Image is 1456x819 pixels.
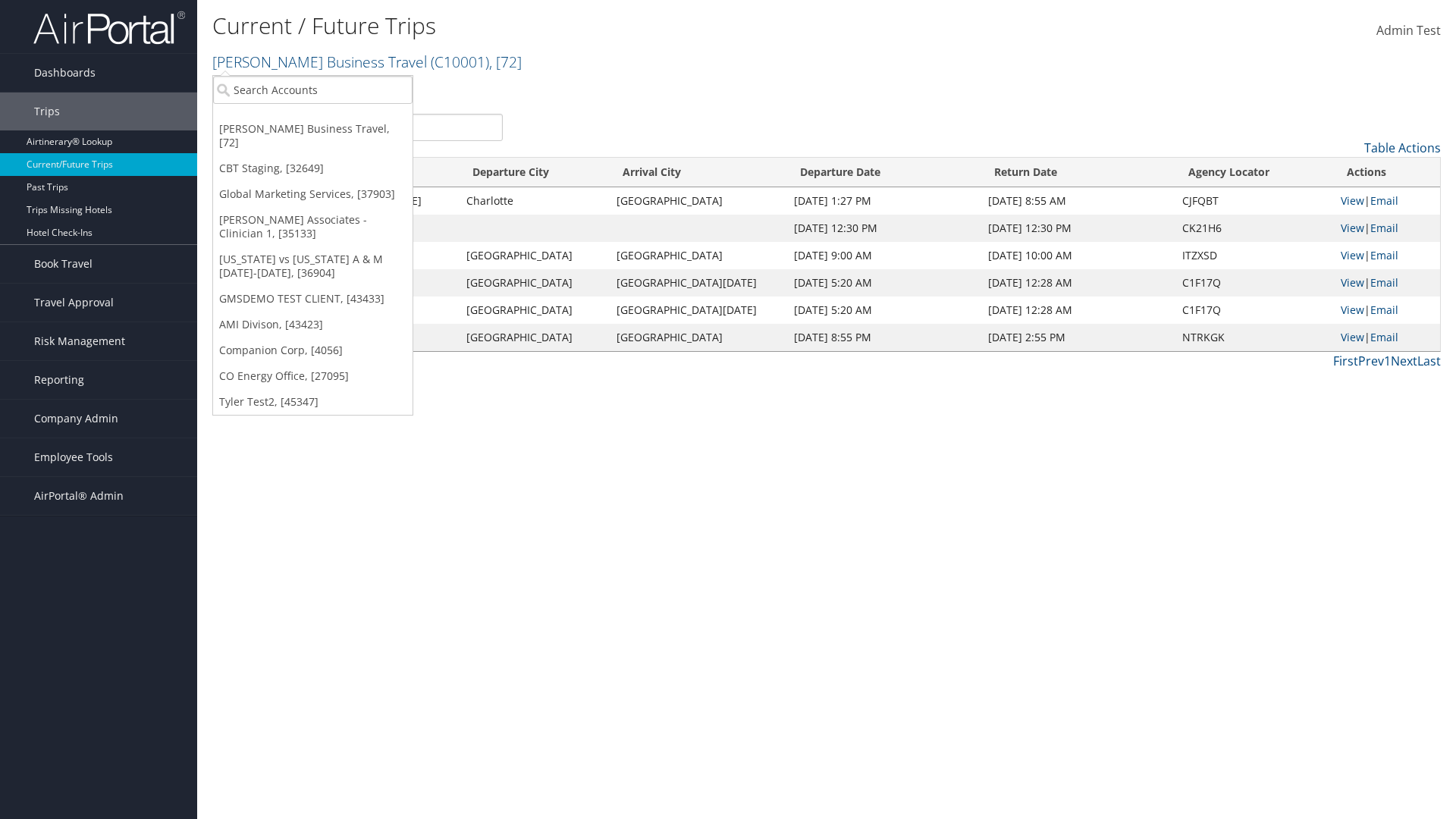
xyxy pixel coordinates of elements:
[431,52,489,72] span: ( C10001 )
[1175,158,1333,187] th: Agency Locator: activate to sort column ascending
[1333,324,1440,351] td: |
[1341,193,1364,208] a: View
[212,10,1031,42] h1: Current / Future Trips
[1341,248,1364,262] a: View
[786,324,981,351] td: [DATE] 8:55 PM
[34,361,84,399] span: Reporting
[981,242,1175,269] td: [DATE] 10:00 AM
[1333,242,1440,269] td: |
[1370,275,1398,290] a: Email
[1370,221,1398,235] a: Email
[459,158,609,187] th: Departure City: activate to sort column ascending
[1175,215,1333,242] td: CK21H6
[1376,22,1441,39] span: Admin Test
[34,245,93,283] span: Book Travel
[213,389,413,415] a: Tyler Test2, [45347]
[1333,158,1440,187] th: Actions
[1370,303,1398,317] a: Email
[459,324,609,351] td: [GEOGRAPHIC_DATA]
[1391,353,1417,369] a: Next
[1333,353,1358,369] a: First
[786,269,981,297] td: [DATE] 5:20 AM
[213,76,413,104] input: Search Accounts
[213,246,413,286] a: [US_STATE] vs [US_STATE] A & M [DATE]-[DATE], [36904]
[213,312,413,337] a: AMI Divison, [43423]
[1370,330,1398,344] a: Email
[459,242,609,269] td: [GEOGRAPHIC_DATA]
[212,52,522,72] a: [PERSON_NAME] Business Travel
[213,363,413,389] a: CO Energy Office, [27095]
[213,116,413,155] a: [PERSON_NAME] Business Travel, [72]
[1333,269,1440,297] td: |
[34,284,114,322] span: Travel Approval
[609,187,786,215] td: [GEOGRAPHIC_DATA]
[1370,248,1398,262] a: Email
[489,52,522,72] span: , [ 72 ]
[981,158,1175,187] th: Return Date: activate to sort column ascending
[786,215,981,242] td: [DATE] 12:30 PM
[981,297,1175,324] td: [DATE] 12:28 AM
[34,477,124,515] span: AirPortal® Admin
[609,324,786,351] td: [GEOGRAPHIC_DATA]
[33,10,185,45] img: airportal-logo.png
[1370,193,1398,208] a: Email
[1175,297,1333,324] td: C1F17Q
[981,215,1175,242] td: [DATE] 12:30 PM
[786,242,981,269] td: [DATE] 9:00 AM
[609,297,786,324] td: [GEOGRAPHIC_DATA][DATE]
[1341,303,1364,317] a: View
[213,155,413,181] a: CBT Staging, [32649]
[213,286,413,312] a: GMSDEMO TEST CLIENT, [43433]
[1364,140,1441,156] a: Table Actions
[1175,187,1333,215] td: CJFQBT
[786,297,981,324] td: [DATE] 5:20 AM
[459,269,609,297] td: [GEOGRAPHIC_DATA]
[609,242,786,269] td: [GEOGRAPHIC_DATA]
[34,322,125,360] span: Risk Management
[609,158,786,187] th: Arrival City: activate to sort column ascending
[1175,269,1333,297] td: C1F17Q
[212,80,1031,99] p: Filter:
[34,93,60,130] span: Trips
[1341,275,1364,290] a: View
[1175,324,1333,351] td: NTRKGK
[459,187,609,215] td: Charlotte
[1333,187,1440,215] td: |
[981,269,1175,297] td: [DATE] 12:28 AM
[1333,297,1440,324] td: |
[1341,330,1364,344] a: View
[609,269,786,297] td: [GEOGRAPHIC_DATA][DATE]
[1376,8,1441,55] a: Admin Test
[1333,215,1440,242] td: |
[1175,242,1333,269] td: ITZXSD
[213,181,413,207] a: Global Marketing Services, [37903]
[34,54,96,92] span: Dashboards
[459,297,609,324] td: [GEOGRAPHIC_DATA]
[34,438,113,476] span: Employee Tools
[786,158,981,187] th: Departure Date: activate to sort column descending
[1384,353,1391,369] a: 1
[213,337,413,363] a: Companion Corp, [4056]
[1417,353,1441,369] a: Last
[213,207,413,246] a: [PERSON_NAME] Associates - Clinician 1, [35133]
[981,324,1175,351] td: [DATE] 2:55 PM
[981,187,1175,215] td: [DATE] 8:55 AM
[34,400,118,438] span: Company Admin
[1358,353,1384,369] a: Prev
[786,187,981,215] td: [DATE] 1:27 PM
[1341,221,1364,235] a: View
